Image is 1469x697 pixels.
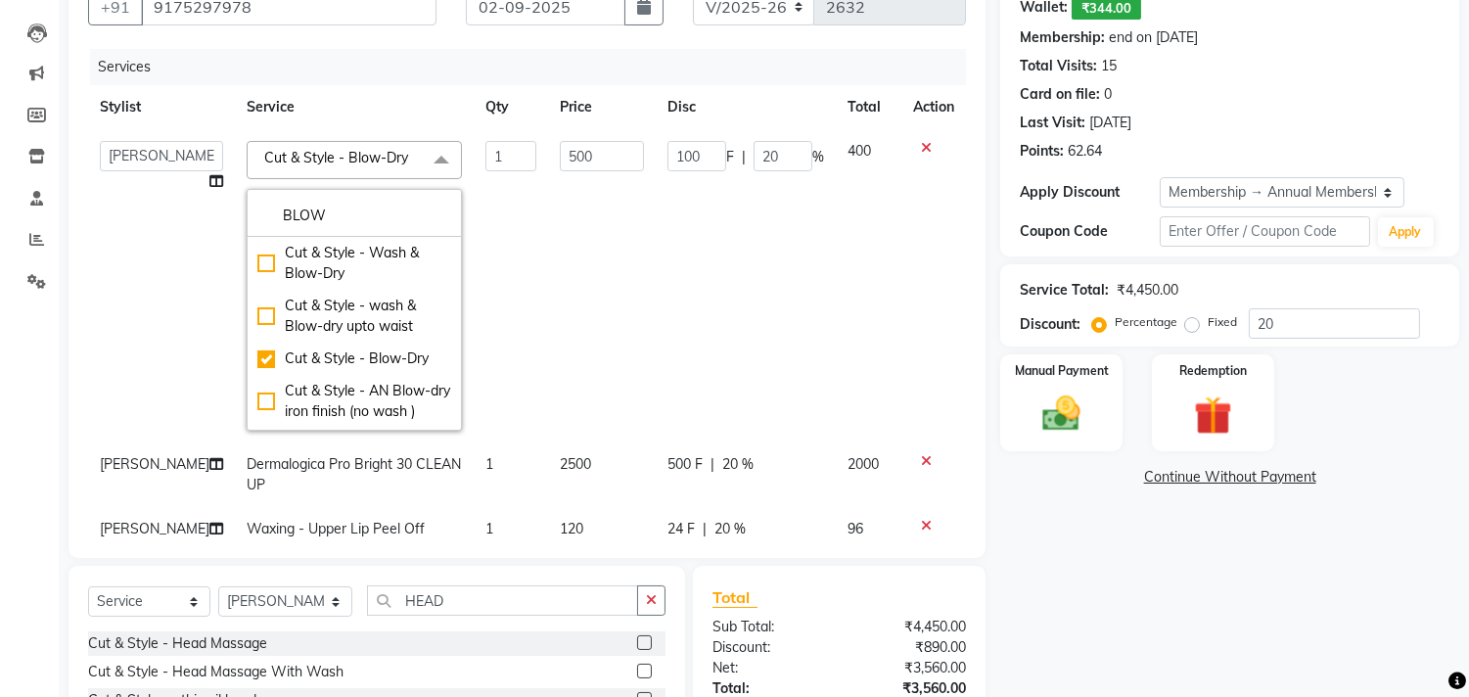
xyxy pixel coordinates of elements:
[257,348,451,369] div: Cut & Style - Blow-Dry
[1020,113,1085,133] div: Last Visit:
[1020,84,1100,105] div: Card on file:
[257,243,451,284] div: Cut & Style - Wash & Blow-Dry
[840,617,982,637] div: ₹4,450.00
[474,85,548,129] th: Qty
[1015,362,1109,380] label: Manual Payment
[848,520,863,537] span: 96
[698,658,840,678] div: Net:
[712,587,757,608] span: Total
[1089,113,1131,133] div: [DATE]
[901,85,966,129] th: Action
[1020,182,1160,203] div: Apply Discount
[722,454,754,475] span: 20 %
[88,85,235,129] th: Stylist
[1182,392,1244,440] img: _gift.svg
[698,617,840,637] div: Sub Total:
[1160,216,1369,247] input: Enter Offer / Coupon Code
[1104,84,1112,105] div: 0
[726,147,734,167] span: F
[812,147,824,167] span: %
[1208,313,1237,331] label: Fixed
[1068,141,1102,162] div: 62.64
[840,658,982,678] div: ₹3,560.00
[257,381,451,422] div: Cut & Style - AN Blow-dry iron finish (no wash )
[667,519,695,539] span: 24 F
[836,85,901,129] th: Total
[247,520,425,537] span: Waxing - Upper Lip Peel Off
[1020,280,1109,301] div: Service Total:
[548,85,656,129] th: Price
[1109,27,1198,48] div: end on [DATE]
[88,662,344,682] div: Cut & Style - Head Massage With Wash
[257,206,451,226] input: multiselect-search
[560,455,591,473] span: 2500
[1115,313,1177,331] label: Percentage
[1004,467,1455,488] a: Continue Without Payment
[257,296,451,337] div: Cut & Style - wash & Blow-dry upto waist
[264,149,408,166] span: Cut & Style - Blow-Dry
[703,519,707,539] span: |
[848,455,879,473] span: 2000
[711,454,714,475] span: |
[1020,141,1064,162] div: Points:
[247,455,461,493] span: Dermalogica Pro Bright 30 CLEAN UP
[100,455,209,473] span: [PERSON_NAME]
[1020,56,1097,76] div: Total Visits:
[1020,221,1160,242] div: Coupon Code
[485,455,493,473] span: 1
[485,520,493,537] span: 1
[560,520,583,537] span: 120
[100,520,209,537] span: [PERSON_NAME]
[698,637,840,658] div: Discount:
[667,454,703,475] span: 500 F
[1179,362,1247,380] label: Redemption
[1031,392,1092,436] img: _cash.svg
[714,519,746,539] span: 20 %
[1117,280,1178,301] div: ₹4,450.00
[742,147,746,167] span: |
[1020,27,1105,48] div: Membership:
[840,637,982,658] div: ₹890.00
[656,85,836,129] th: Disc
[367,585,638,616] input: Search or Scan
[88,633,267,654] div: Cut & Style - Head Massage
[1020,314,1080,335] div: Discount:
[235,85,474,129] th: Service
[848,142,871,160] span: 400
[1378,217,1434,247] button: Apply
[90,49,981,85] div: Services
[408,149,417,166] a: x
[1101,56,1117,76] div: 15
